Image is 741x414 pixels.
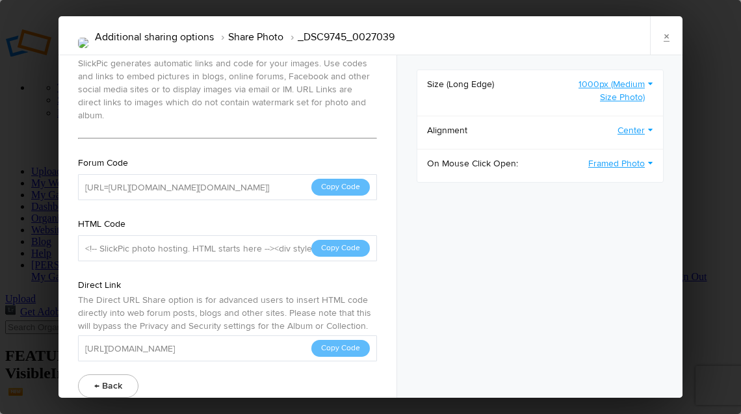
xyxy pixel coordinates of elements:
[78,294,377,333] p: The Direct URL Share option is for advanced users to insert HTML code directly into web forum pos...
[617,124,653,137] a: Center
[569,78,653,104] a: 1000px (Medium Size Photo)
[650,16,682,55] a: ×
[78,216,125,233] div: HTML Code
[311,340,370,357] button: Copy Code
[95,26,214,48] li: Additional sharing options
[214,26,283,48] li: Share Photo
[427,157,518,170] b: On Mouse Click Open:
[78,277,121,294] div: Direct Link
[78,374,138,398] button: ← Back
[78,57,377,122] p: SlickPic generates automatic links and code for your images. Use codes and links to embed picture...
[311,179,370,196] button: Copy Code
[283,26,395,48] li: _DSC9745_0027039
[427,78,494,91] b: Size (Long Edge)
[311,240,370,257] button: Copy Code
[588,157,653,170] a: Framed Photo
[78,155,128,172] div: Forum Code
[427,124,467,137] b: Alignment
[78,38,88,48] img: DSC9745_0027039.jpg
